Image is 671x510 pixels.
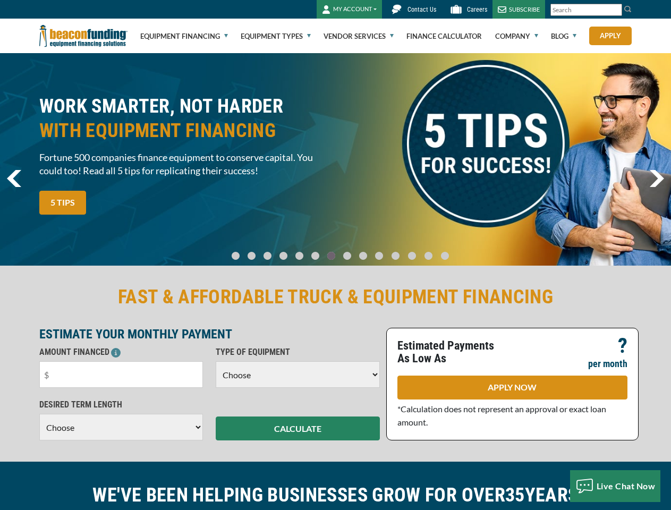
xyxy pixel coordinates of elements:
a: Finance Calculator [406,19,482,53]
img: Left Navigator [7,170,21,187]
a: next [649,170,664,187]
p: Estimated Payments As Low As [397,339,506,365]
h2: WORK SMARTER, NOT HARDER [39,94,329,143]
span: *Calculation does not represent an approval or exact loan amount. [397,404,606,427]
a: Equipment Financing [140,19,228,53]
p: AMOUNT FINANCED [39,346,203,359]
a: Vendor Services [324,19,394,53]
button: CALCULATE [216,416,380,440]
a: Company [495,19,538,53]
input: Search [550,4,622,16]
a: Go To Slide 9 [373,251,386,260]
img: Beacon Funding Corporation logo [39,19,128,53]
a: Go To Slide 0 [230,251,242,260]
a: Go To Slide 5 [309,251,322,260]
button: Live Chat Now [570,470,661,502]
span: Fortune 500 companies finance equipment to conserve capital. You could too! Read all 5 tips for r... [39,151,329,177]
h2: WE'VE BEEN HELPING BUSINESSES GROW FOR OVER YEARS [39,483,632,507]
a: 5 TIPS [39,191,86,215]
span: 35 [505,484,525,506]
span: Contact Us [407,6,436,13]
input: $ [39,361,203,388]
a: Clear search text [611,6,619,14]
a: Go To Slide 8 [357,251,370,260]
a: Go To Slide 13 [438,251,452,260]
span: Careers [467,6,487,13]
a: Go To Slide 6 [325,251,338,260]
p: ? [618,339,627,352]
a: Go To Slide 3 [277,251,290,260]
p: ESTIMATE YOUR MONTHLY PAYMENT [39,328,380,341]
a: previous [7,170,21,187]
p: DESIRED TERM LENGTH [39,398,203,411]
span: Live Chat Now [597,481,656,491]
a: APPLY NOW [397,376,627,399]
a: Go To Slide 12 [422,251,435,260]
img: Search [624,5,632,13]
a: Go To Slide 4 [293,251,306,260]
p: TYPE OF EQUIPMENT [216,346,380,359]
a: Equipment Types [241,19,311,53]
a: Go To Slide 1 [245,251,258,260]
img: Right Navigator [649,170,664,187]
a: Blog [551,19,576,53]
h2: FAST & AFFORDABLE TRUCK & EQUIPMENT FINANCING [39,285,632,309]
a: Go To Slide 7 [341,251,354,260]
p: per month [588,358,627,370]
span: WITH EQUIPMENT FINANCING [39,118,329,143]
a: Go To Slide 2 [261,251,274,260]
a: Go To Slide 11 [405,251,419,260]
a: Go To Slide 10 [389,251,402,260]
a: Apply [589,27,632,45]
